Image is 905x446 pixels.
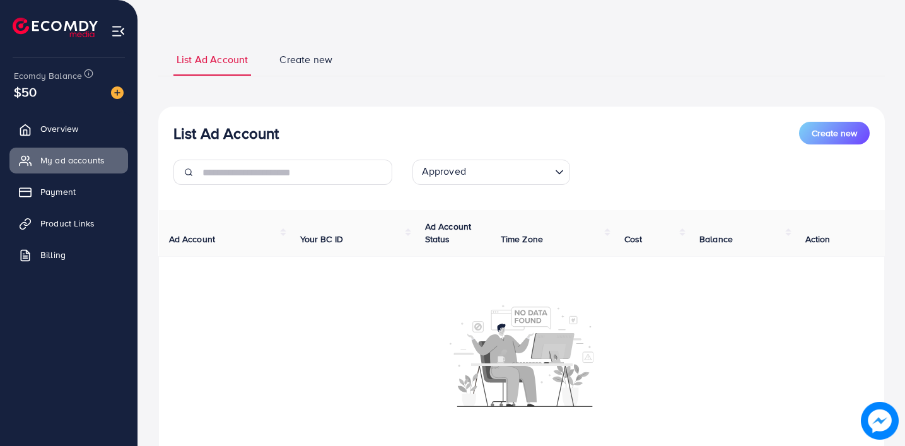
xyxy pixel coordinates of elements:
[419,161,469,182] span: Approved
[173,124,279,143] h3: List Ad Account
[805,233,831,245] span: Action
[861,402,899,440] img: image
[40,217,95,230] span: Product Links
[624,233,643,245] span: Cost
[300,233,344,245] span: Your BC ID
[14,83,37,101] span: $50
[425,220,472,245] span: Ad Account Status
[812,127,857,139] span: Create new
[279,52,332,67] span: Create new
[40,185,76,198] span: Payment
[9,179,128,204] a: Payment
[14,69,82,82] span: Ecomdy Balance
[412,160,570,185] div: Search for option
[450,303,593,407] img: No account
[799,122,870,144] button: Create new
[40,122,78,135] span: Overview
[470,162,550,182] input: Search for option
[9,148,128,173] a: My ad accounts
[9,242,128,267] a: Billing
[9,211,128,236] a: Product Links
[111,24,126,38] img: menu
[169,233,216,245] span: Ad Account
[9,116,128,141] a: Overview
[177,52,248,67] span: List Ad Account
[13,18,98,37] img: logo
[40,154,105,167] span: My ad accounts
[111,86,124,99] img: image
[501,233,543,245] span: Time Zone
[699,233,733,245] span: Balance
[40,249,66,261] span: Billing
